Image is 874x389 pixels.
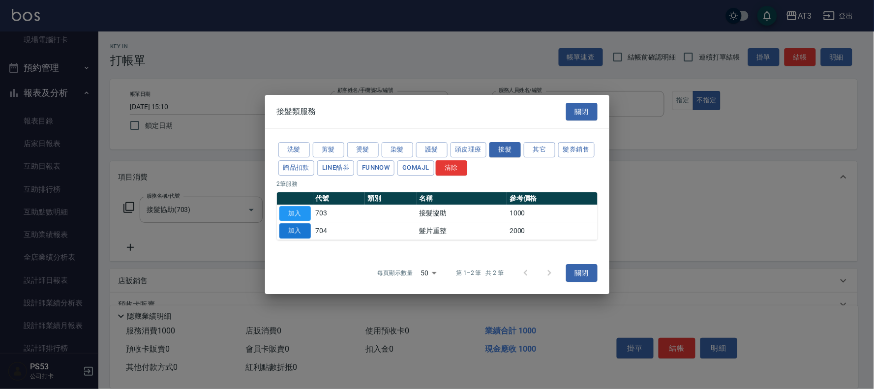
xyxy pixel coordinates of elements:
[507,222,597,240] td: 2000
[456,269,504,277] p: 第 1–2 筆 共 2 筆
[279,223,311,239] button: 加入
[357,160,394,176] button: FUNNOW
[507,192,597,205] th: 參考價格
[377,269,413,277] p: 每頁顯示數量
[436,160,467,176] button: 清除
[566,103,598,121] button: 關閉
[313,205,365,222] td: 703
[278,142,310,157] button: 洗髮
[347,142,379,157] button: 燙髮
[365,192,417,205] th: 類別
[277,180,598,188] p: 2 筆服務
[417,205,507,222] td: 接髮協助
[382,142,413,157] button: 染髮
[313,142,344,157] button: 剪髮
[451,142,487,157] button: 頭皮理療
[558,142,595,157] button: 髮券銷售
[524,142,555,157] button: 其它
[507,205,597,222] td: 1000
[397,160,434,176] button: GOMAJL
[417,222,507,240] td: 髮片重整
[566,264,598,282] button: 關閉
[277,107,316,117] span: 接髮類服務
[313,192,365,205] th: 代號
[278,160,315,176] button: 贈品扣款
[279,206,311,221] button: 加入
[417,192,507,205] th: 名稱
[317,160,354,176] button: LINE酷券
[489,142,521,157] button: 接髮
[417,260,440,286] div: 50
[313,222,365,240] td: 704
[416,142,448,157] button: 護髮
